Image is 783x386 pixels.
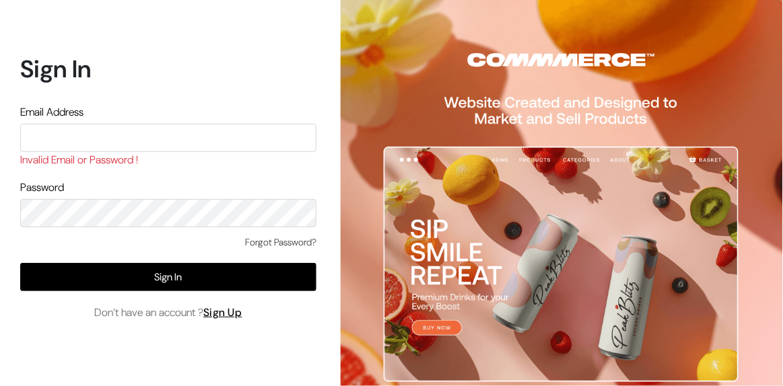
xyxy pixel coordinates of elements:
[20,152,138,168] label: Invalid Email or Password !
[20,104,83,120] label: Email Address
[20,180,64,196] label: Password
[20,54,316,83] h1: Sign In
[203,305,242,319] a: Sign Up
[94,305,242,321] span: Don’t have an account ?
[245,235,316,249] a: Forgot Password?
[20,263,316,291] button: Sign In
